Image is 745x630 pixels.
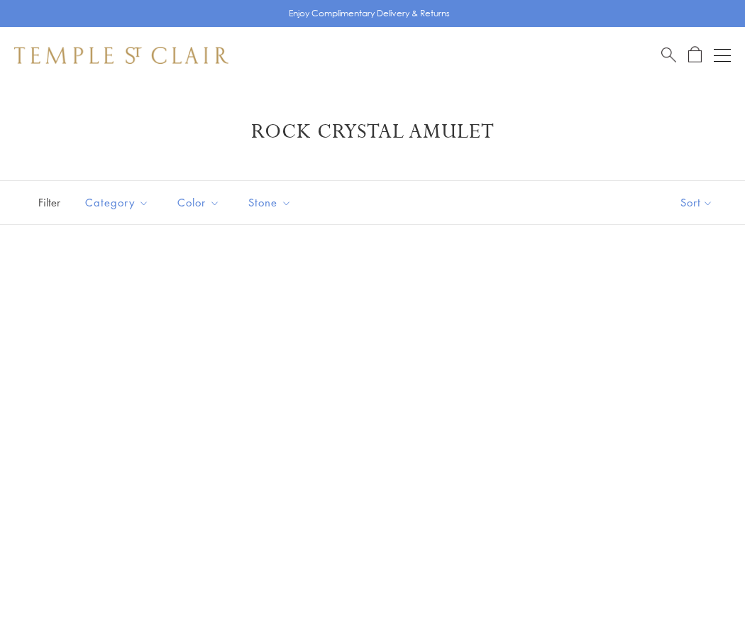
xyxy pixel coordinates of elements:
[238,187,302,219] button: Stone
[14,47,228,64] img: Temple St. Clair
[170,194,231,211] span: Color
[78,194,160,211] span: Category
[661,46,676,64] a: Search
[714,47,731,64] button: Open navigation
[167,187,231,219] button: Color
[241,194,302,211] span: Stone
[688,46,702,64] a: Open Shopping Bag
[649,181,745,224] button: Show sort by
[289,6,450,21] p: Enjoy Complimentary Delivery & Returns
[74,187,160,219] button: Category
[35,119,710,145] h1: Rock Crystal Amulet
